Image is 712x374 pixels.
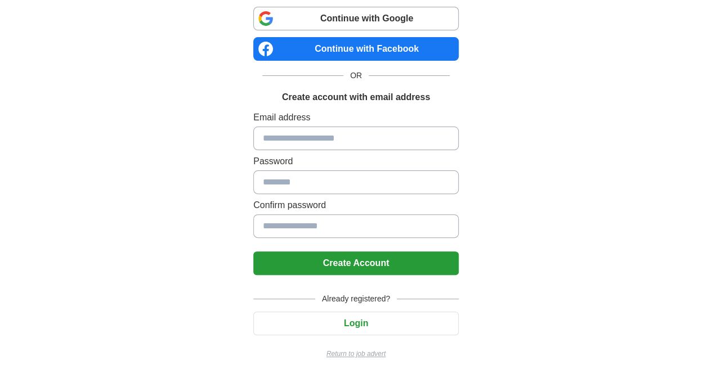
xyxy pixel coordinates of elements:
[282,91,430,104] h1: Create account with email address
[253,155,459,168] label: Password
[253,111,459,124] label: Email address
[343,70,369,82] span: OR
[253,7,459,30] a: Continue with Google
[315,293,397,305] span: Already registered?
[253,251,459,275] button: Create Account
[253,37,459,61] a: Continue with Facebook
[253,312,459,335] button: Login
[253,318,459,328] a: Login
[253,349,459,359] a: Return to job advert
[253,199,459,212] label: Confirm password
